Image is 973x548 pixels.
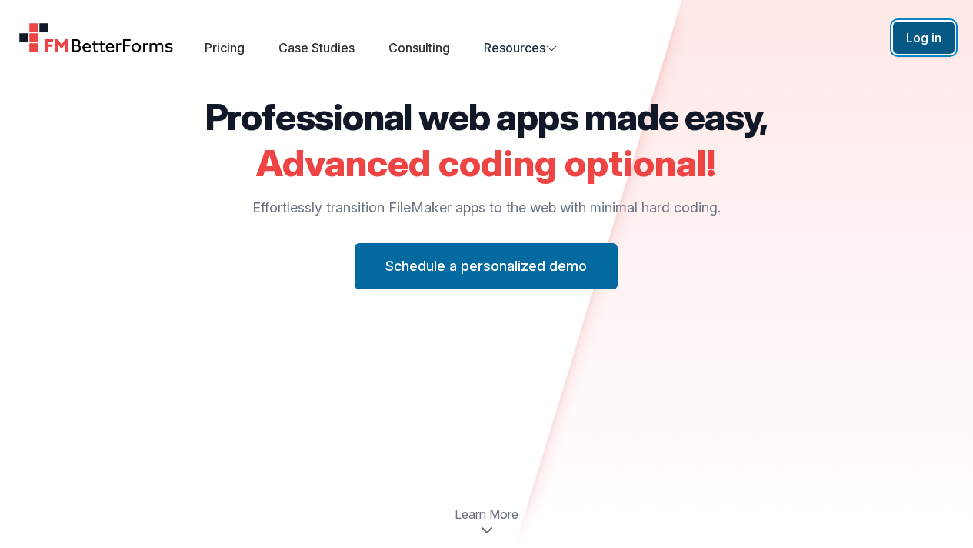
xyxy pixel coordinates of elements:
a: Case Studies [278,40,355,55]
button: Log in [893,22,955,54]
p: Effortlessly transition FileMaker apps to the web with minimal hard coding. [205,197,768,219]
a: Pricing [205,40,245,55]
a: Consulting [388,40,450,55]
span: Learn More [455,505,518,523]
a: Home [18,22,174,53]
button: Resources [484,38,558,57]
h2: Professional web apps made easy, [205,99,768,135]
button: Schedule a personalized demo [355,243,618,289]
h2: Advanced coding optional! [205,145,768,182]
